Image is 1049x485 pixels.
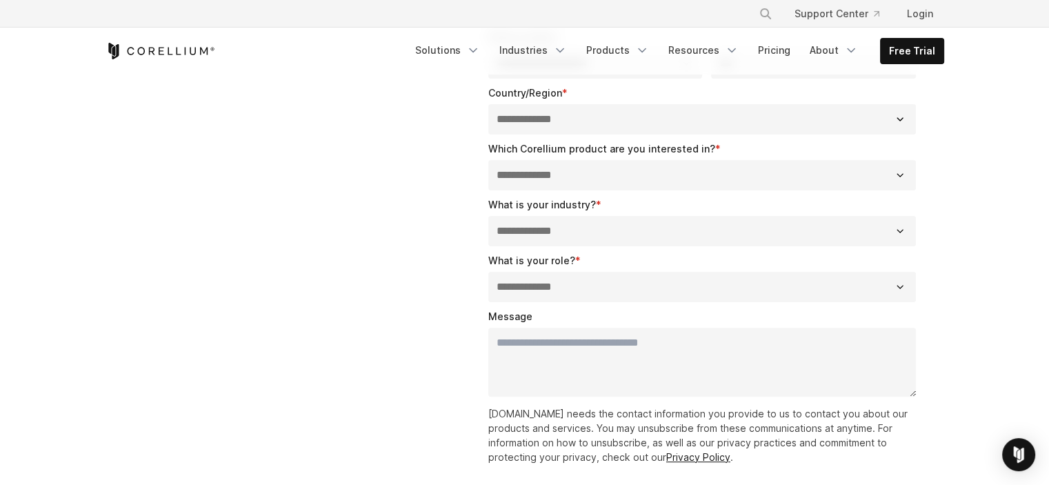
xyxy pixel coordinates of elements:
[578,38,657,63] a: Products
[407,38,488,63] a: Solutions
[801,38,866,63] a: About
[488,406,922,464] p: [DOMAIN_NAME] needs the contact information you provide to us to contact you about our products a...
[742,1,944,26] div: Navigation Menu
[753,1,778,26] button: Search
[488,87,562,99] span: Country/Region
[488,143,715,155] span: Which Corellium product are you interested in?
[881,39,943,63] a: Free Trial
[491,38,575,63] a: Industries
[783,1,890,26] a: Support Center
[488,199,596,210] span: What is your industry?
[488,255,575,266] span: What is your role?
[488,310,532,322] span: Message
[896,1,944,26] a: Login
[660,38,747,63] a: Resources
[407,38,944,64] div: Navigation Menu
[666,451,730,463] a: Privacy Policy
[1002,438,1035,471] div: Open Intercom Messenger
[106,43,215,59] a: Corellium Home
[750,38,799,63] a: Pricing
